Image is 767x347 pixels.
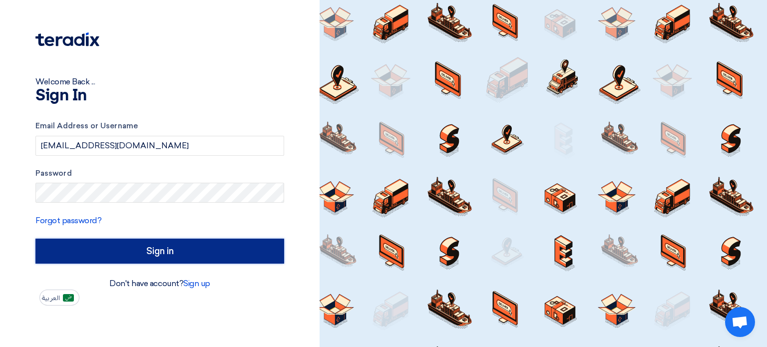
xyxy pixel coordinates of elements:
span: العربية [42,295,60,302]
a: Forgot password? [35,216,101,225]
a: Sign up [183,279,210,288]
a: Open chat [725,307,755,337]
button: العربية [39,290,79,306]
label: Email Address or Username [35,120,284,132]
div: Don't have account? [35,278,284,290]
img: ar-AR.png [63,294,74,302]
input: Sign in [35,239,284,264]
div: Welcome Back ... [35,76,284,88]
img: Teradix logo [35,32,99,46]
h1: Sign In [35,88,284,104]
label: Password [35,168,284,179]
input: Enter your business email or username [35,136,284,156]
